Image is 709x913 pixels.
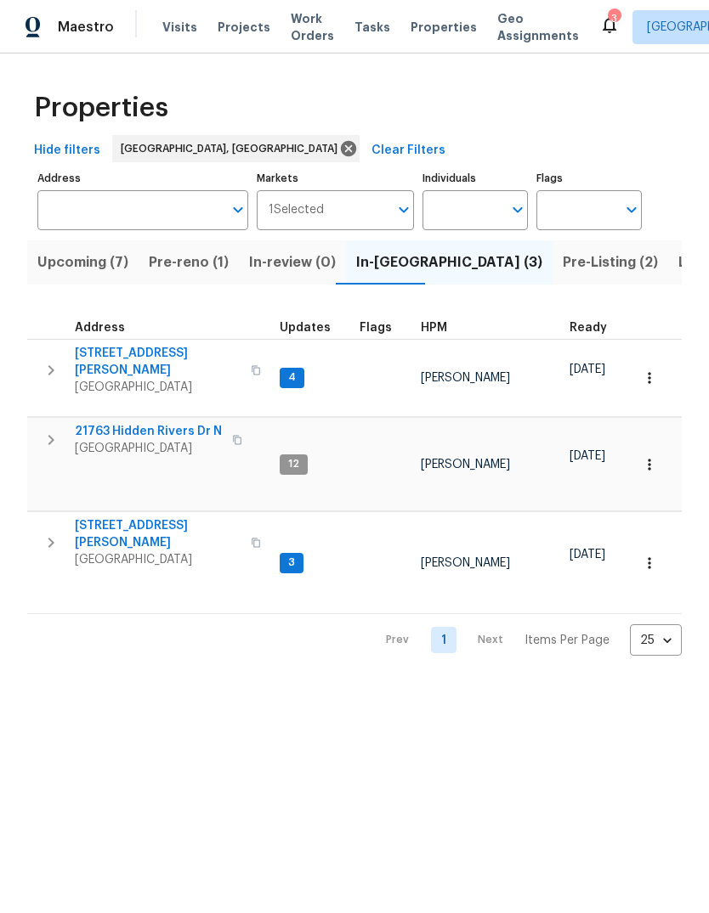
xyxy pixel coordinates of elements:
[525,632,610,649] p: Items Per Page
[421,372,510,384] span: [PERSON_NAME]
[280,322,331,334] span: Updates
[563,251,658,274] span: Pre-Listing (2)
[365,135,452,166] button: Clear Filters
[423,173,528,183] label: Individuals
[570,549,605,561] span: [DATE]
[360,322,392,334] span: Flags
[269,203,324,217] span: 1 Selected
[75,440,222,457] span: [GEOGRAPHIC_DATA]
[536,173,642,183] label: Flags
[149,251,229,274] span: Pre-reno (1)
[411,19,477,36] span: Properties
[37,173,248,183] label: Address
[218,19,270,36] span: Projects
[112,135,360,162] div: [GEOGRAPHIC_DATA], [GEOGRAPHIC_DATA]
[58,19,114,36] span: Maestro
[281,370,303,385] span: 4
[506,198,530,222] button: Open
[37,251,128,274] span: Upcoming (7)
[570,364,605,375] span: [DATE]
[162,19,197,36] span: Visits
[34,140,100,161] span: Hide filters
[121,140,344,157] span: [GEOGRAPHIC_DATA], [GEOGRAPHIC_DATA]
[75,423,222,440] span: 21763 Hidden Rivers Dr N
[291,10,334,44] span: Work Orders
[620,198,644,222] button: Open
[75,345,241,379] span: [STREET_ADDRESS][PERSON_NAME]
[570,322,622,334] div: Earliest renovation start date (first business day after COE or Checkout)
[372,140,445,161] span: Clear Filters
[75,517,241,551] span: [STREET_ADDRESS][PERSON_NAME]
[356,251,542,274] span: In-[GEOGRAPHIC_DATA] (3)
[34,99,168,116] span: Properties
[608,10,620,27] div: 3
[27,135,107,166] button: Hide filters
[75,379,241,396] span: [GEOGRAPHIC_DATA]
[421,459,510,471] span: [PERSON_NAME]
[630,618,682,662] div: 25
[392,198,416,222] button: Open
[570,450,605,462] span: [DATE]
[226,198,250,222] button: Open
[75,322,125,334] span: Address
[354,21,390,33] span: Tasks
[421,322,447,334] span: HPM
[421,557,510,569] span: [PERSON_NAME]
[75,551,241,568] span: [GEOGRAPHIC_DATA]
[431,627,457,653] a: Goto page 1
[497,10,579,44] span: Geo Assignments
[570,322,607,334] span: Ready
[281,457,306,471] span: 12
[370,624,682,656] nav: Pagination Navigation
[249,251,336,274] span: In-review (0)
[257,173,415,183] label: Markets
[281,555,302,570] span: 3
